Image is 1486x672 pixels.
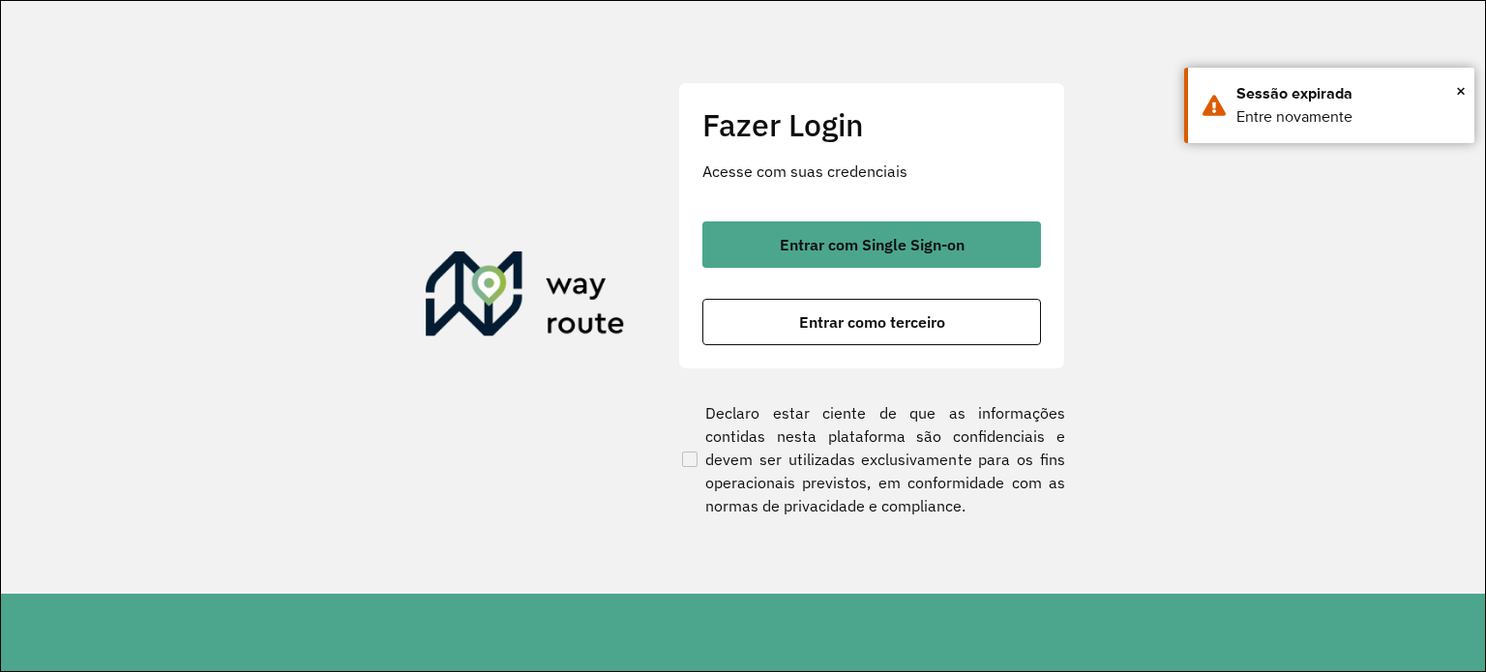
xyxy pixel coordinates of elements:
div: Entre novamente [1236,105,1460,129]
p: Acesse com suas credenciais [702,160,1041,183]
div: Sessão expirada [1236,82,1460,105]
span: × [1456,76,1466,105]
span: Entrar como terceiro [799,314,945,330]
label: Declaro estar ciente de que as informações contidas nesta plataforma são confidenciais e devem se... [678,401,1065,517]
img: Roteirizador AmbevTech [426,251,625,344]
button: Close [1456,76,1466,105]
button: button [702,299,1041,345]
h2: Fazer Login [702,106,1041,143]
button: button [702,221,1041,268]
span: Entrar com Single Sign-on [780,237,965,252]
